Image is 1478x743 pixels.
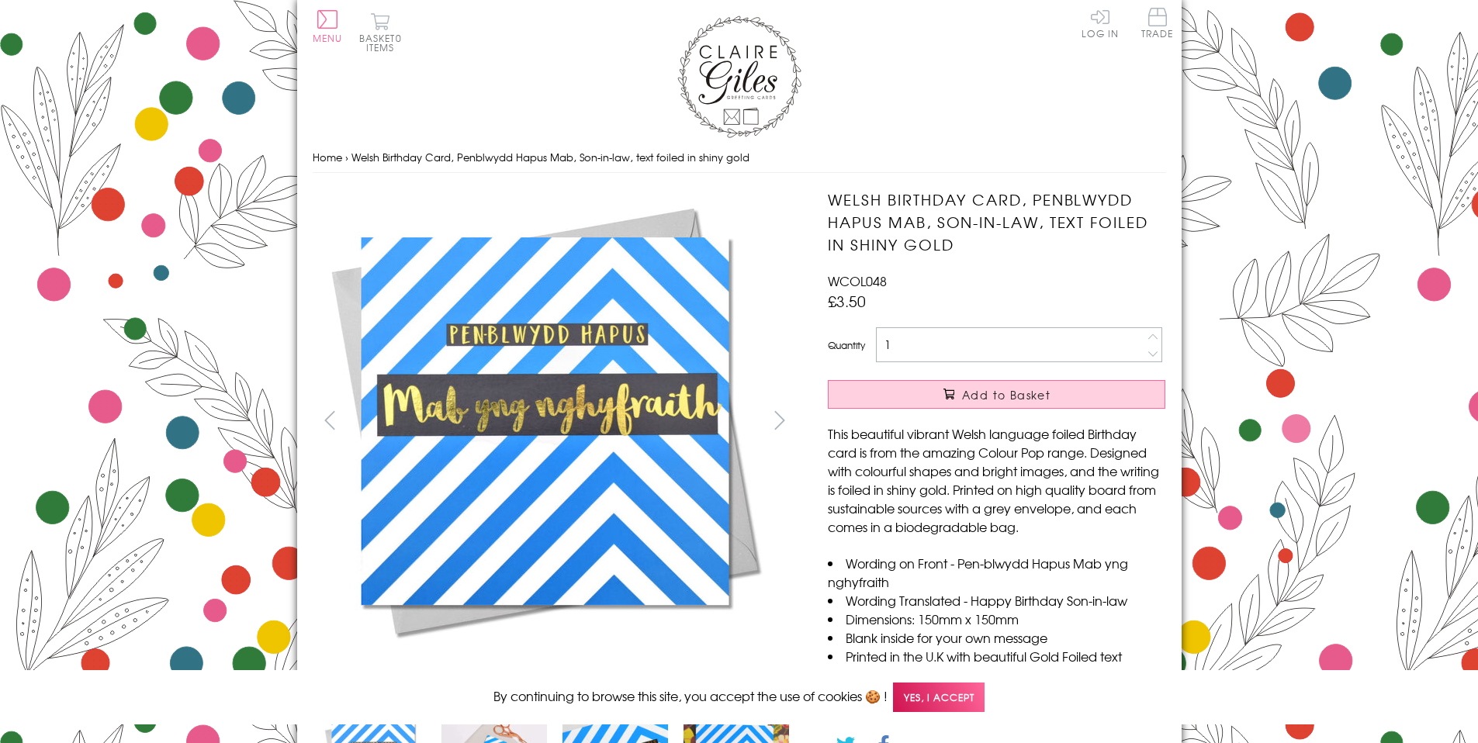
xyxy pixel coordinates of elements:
button: prev [313,403,348,437]
li: Wording on Front - Pen-blwydd Hapus Mab yng nghyfraith [828,554,1165,591]
span: 0 items [366,31,402,54]
li: Dimensions: 150mm x 150mm [828,610,1165,628]
a: Home [313,150,342,164]
span: › [345,150,348,164]
a: Trade [1141,8,1174,41]
nav: breadcrumbs [313,142,1166,174]
img: Claire Giles Greetings Cards [677,16,801,138]
a: Log In [1082,8,1119,38]
span: WCOL048 [828,271,887,290]
img: Welsh Birthday Card, Penblwydd Hapus Mab, Son-in-law, text foiled in shiny gold [797,188,1262,654]
span: Welsh Birthday Card, Penblwydd Hapus Mab, Son-in-law, text foiled in shiny gold [351,150,749,164]
button: Basket0 items [359,12,402,52]
li: Printed in the U.K with beautiful Gold Foiled text [828,647,1165,665]
li: Blank inside for your own message [828,628,1165,647]
h1: Welsh Birthday Card, Penblwydd Hapus Mab, Son-in-law, text foiled in shiny gold [828,188,1165,255]
li: Wording Translated - Happy Birthday Son-in-law [828,591,1165,610]
button: Menu [313,10,343,43]
button: Add to Basket [828,380,1165,409]
span: Yes, I accept [893,683,985,713]
img: Welsh Birthday Card, Penblwydd Hapus Mab, Son-in-law, text foiled in shiny gold [312,188,777,654]
li: Comes cello wrapped in Compostable bag [828,665,1165,684]
span: Add to Basket [962,387,1051,403]
label: Quantity [828,338,865,352]
span: Menu [313,31,343,45]
p: This beautiful vibrant Welsh language foiled Birthday card is from the amazing Colour Pop range. ... [828,424,1165,536]
span: Trade [1141,8,1174,38]
span: £3.50 [828,290,866,312]
button: next [762,403,797,437]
